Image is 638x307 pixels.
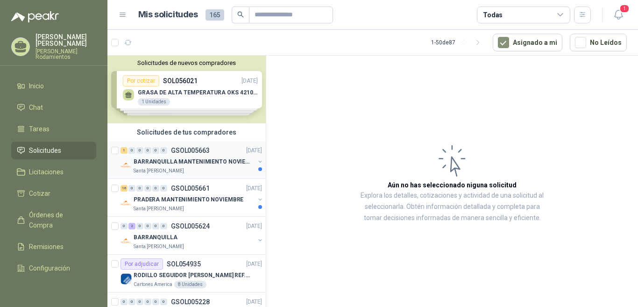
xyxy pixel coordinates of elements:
a: Órdenes de Compra [11,206,96,234]
div: 0 [160,185,167,192]
div: 0 [136,299,143,305]
div: 1 [121,147,128,154]
div: 0 [160,299,167,305]
div: 0 [136,223,143,229]
a: Remisiones [11,238,96,256]
span: Licitaciones [29,167,64,177]
h3: Aún no has seleccionado niguna solicitud [388,180,517,190]
p: GSOL005624 [171,223,210,229]
a: Inicio [11,77,96,95]
p: GSOL005228 [171,299,210,305]
a: Chat [11,99,96,116]
div: 0 [136,185,143,192]
p: PRADERA MANTENIMIENTO NOVIEMBRE [134,195,243,204]
img: Company Logo [121,273,132,285]
p: GSOL005663 [171,147,210,154]
div: 0 [128,185,135,192]
div: 0 [144,223,151,229]
a: Manuales y ayuda [11,281,96,299]
button: No Leídos [570,34,627,51]
img: Company Logo [121,198,132,209]
h1: Mis solicitudes [138,8,198,21]
a: Configuración [11,259,96,277]
a: Por adjudicarSOL054935[DATE] Company LogoRODILLO SEGUIDOR [PERSON_NAME] REF. NATV-17-PPA [PERSON_... [107,255,266,293]
p: Santa [PERSON_NAME] [134,205,184,213]
div: 1 - 50 de 87 [431,35,485,50]
p: BARRANQUILLA MANTENIMIENTO NOVIEMBRE [134,157,250,166]
div: 16 [121,185,128,192]
div: Todas [483,10,503,20]
p: SOL054935 [167,261,201,267]
a: Solicitudes [11,142,96,159]
p: [DATE] [246,184,262,193]
p: RODILLO SEGUIDOR [PERSON_NAME] REF. NATV-17-PPA [PERSON_NAME] [134,271,250,280]
button: Asignado a mi [493,34,562,51]
a: Licitaciones [11,163,96,181]
div: 0 [128,299,135,305]
p: [DATE] [246,222,262,231]
span: Inicio [29,81,44,91]
p: Santa [PERSON_NAME] [134,243,184,250]
p: Santa [PERSON_NAME] [134,167,184,175]
a: Cotizar [11,185,96,202]
p: [PERSON_NAME] Rodamientos [35,49,96,60]
div: 2 [128,223,135,229]
p: Cartones America [134,281,172,288]
p: Explora los detalles, cotizaciones y actividad de una solicitud al seleccionarla. Obtén informaci... [360,190,545,224]
a: Tareas [11,120,96,138]
span: 165 [206,9,224,21]
a: 1 0 0 0 0 0 GSOL005663[DATE] Company LogoBARRANQUILLA MANTENIMIENTO NOVIEMBRESanta [PERSON_NAME] [121,145,264,175]
div: 0 [136,147,143,154]
div: 0 [160,147,167,154]
div: 8 Unidades [174,281,206,288]
span: Chat [29,102,43,113]
span: Órdenes de Compra [29,210,87,230]
div: Solicitudes de tus compradores [107,123,266,141]
div: 0 [152,185,159,192]
span: Cotizar [29,188,50,199]
a: 16 0 0 0 0 0 GSOL005661[DATE] Company LogoPRADERA MANTENIMIENTO NOVIEMBRESanta [PERSON_NAME] [121,183,264,213]
img: Company Logo [121,160,132,171]
div: 0 [144,299,151,305]
div: 0 [152,223,159,229]
p: [DATE] [246,146,262,155]
div: 0 [121,299,128,305]
div: Solicitudes de nuevos compradoresPor cotizarSOL056021[DATE] GRASA DE ALTA TEMPERATURA OKS 4210 X ... [107,56,266,123]
span: Solicitudes [29,145,61,156]
div: 0 [128,147,135,154]
div: Por adjudicar [121,258,163,270]
div: 0 [160,223,167,229]
div: 0 [121,223,128,229]
div: 0 [152,299,159,305]
p: [PERSON_NAME] [PERSON_NAME] [35,34,96,47]
img: Company Logo [121,236,132,247]
span: Remisiones [29,242,64,252]
div: 0 [152,147,159,154]
p: [DATE] [246,260,262,269]
button: 1 [610,7,627,23]
p: [DATE] [246,298,262,307]
p: GSOL005661 [171,185,210,192]
div: 0 [144,185,151,192]
div: 0 [144,147,151,154]
span: search [237,11,244,18]
span: Configuración [29,263,70,273]
img: Logo peakr [11,11,59,22]
span: 1 [619,4,630,13]
a: 0 2 0 0 0 0 GSOL005624[DATE] Company LogoBARRANQUILLASanta [PERSON_NAME] [121,221,264,250]
span: Tareas [29,124,50,134]
p: BARRANQUILLA [134,233,177,242]
button: Solicitudes de nuevos compradores [111,59,262,66]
